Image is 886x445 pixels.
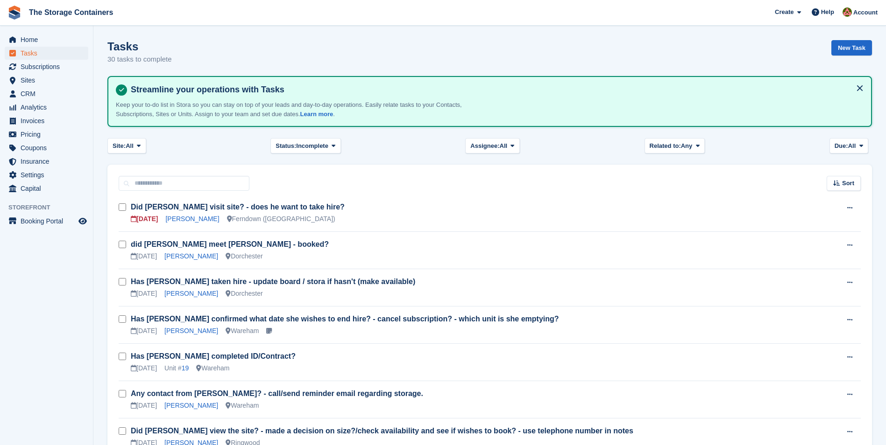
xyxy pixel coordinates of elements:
[5,215,88,228] a: menu
[470,141,499,151] span: Assignee:
[131,326,157,336] div: [DATE]
[5,74,88,87] a: menu
[226,401,259,410] div: Wareham
[131,389,423,397] a: Any contact from [PERSON_NAME]? - call/send reminder email regarding storage.
[131,278,415,285] a: Has [PERSON_NAME] taken hire - update board / stora if hasn't (make available)
[131,401,157,410] div: [DATE]
[164,363,189,373] div: Unit #
[21,101,77,114] span: Analytics
[5,60,88,73] a: menu
[848,141,856,151] span: All
[131,427,633,435] a: Did [PERSON_NAME] view the site? - made a decision on size?/check availability and see if wishes ...
[227,214,335,224] div: Ferndown ([GEOGRAPHIC_DATA])
[843,7,852,17] img: Kirsty Simpson
[5,101,88,114] a: menu
[21,33,77,46] span: Home
[182,364,189,372] a: 19
[21,215,77,228] span: Booking Portal
[113,141,126,151] span: Site:
[650,141,681,151] span: Related to:
[465,138,520,153] button: Assignee: All
[107,40,172,53] h1: Tasks
[77,216,88,227] a: Preview store
[131,363,157,373] div: [DATE]
[25,5,117,20] a: The Storage Containers
[126,141,134,151] span: All
[5,128,88,141] a: menu
[821,7,834,17] span: Help
[226,289,262,299] div: Dorchester
[226,326,259,336] div: Wareham
[165,215,219,222] a: [PERSON_NAME]
[5,155,88,168] a: menu
[831,40,872,56] a: New Task
[775,7,794,17] span: Create
[131,352,296,360] a: Has [PERSON_NAME] completed ID/Contract?
[131,289,157,299] div: [DATE]
[645,138,705,153] button: Related to: Any
[164,252,218,260] a: [PERSON_NAME]
[21,128,77,141] span: Pricing
[131,203,345,211] a: Did [PERSON_NAME] visit site? - does he want to take hire?
[107,54,172,65] p: 30 tasks to complete
[131,315,559,323] a: Has [PERSON_NAME] confirmed what date she wishes to end hire? - cancel subscription? - which unit...
[131,251,157,261] div: [DATE]
[21,114,77,127] span: Invoices
[270,138,340,153] button: Status: Incomplete
[21,141,77,154] span: Coupons
[7,6,21,20] img: stora-icon-8386f47178a22dfd0bd8f6a31ec36ba5ce8667c1dd55bd0f319d3a0aa187defe.svg
[5,168,88,181] a: menu
[296,141,328,151] span: Incomplete
[21,74,77,87] span: Sites
[21,87,77,100] span: CRM
[127,84,864,95] h4: Streamline your operations with Tasks
[226,251,262,261] div: Dorchester
[21,182,77,195] span: Capital
[681,141,693,151] span: Any
[196,363,229,373] div: Wareham
[21,47,77,60] span: Tasks
[164,290,218,297] a: [PERSON_NAME]
[21,60,77,73] span: Subscriptions
[131,214,158,224] div: [DATE]
[5,114,88,127] a: menu
[853,8,878,17] span: Account
[829,138,868,153] button: Due: All
[8,203,93,212] span: Storefront
[500,141,508,151] span: All
[21,155,77,168] span: Insurance
[164,327,218,334] a: [PERSON_NAME]
[107,138,146,153] button: Site: All
[21,168,77,181] span: Settings
[5,33,88,46] a: menu
[842,179,854,188] span: Sort
[5,182,88,195] a: menu
[276,141,296,151] span: Status:
[835,141,848,151] span: Due:
[116,100,466,118] p: Keep your to-do list in Stora so you can stay on top of your leads and day-to-day operations. Eas...
[164,402,218,409] a: [PERSON_NAME]
[300,111,333,118] a: Learn more
[5,87,88,100] a: menu
[131,240,329,248] a: did [PERSON_NAME] meet [PERSON_NAME] - booked?
[5,47,88,60] a: menu
[5,141,88,154] a: menu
